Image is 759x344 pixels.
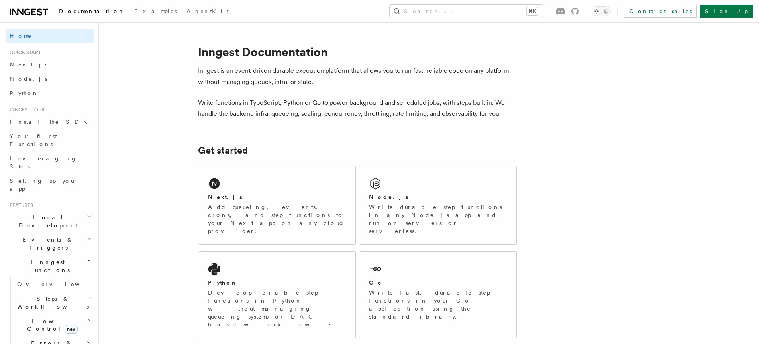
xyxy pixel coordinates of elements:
[182,2,233,21] a: AgentKit
[14,317,88,333] span: Flow Control
[208,279,237,287] h2: Python
[6,210,94,233] button: Local Development
[10,178,78,192] span: Setting up your app
[65,325,78,334] span: new
[14,277,94,291] a: Overview
[700,5,753,18] a: Sign Up
[10,119,92,125] span: Install the SDK
[369,193,408,201] h2: Node.js
[14,314,94,336] button: Flow Controlnew
[198,145,248,156] a: Get started
[198,166,356,245] a: Next.jsAdd queueing, events, crons, and step functions to your Next app on any cloud provider.
[6,258,86,274] span: Inngest Functions
[6,72,94,86] a: Node.js
[390,5,543,18] button: Search...⌘K
[59,8,125,14] span: Documentation
[6,174,94,196] a: Setting up your app
[6,29,94,43] a: Home
[359,251,517,338] a: GoWrite fast, durable step functions in your Go application using the standard library.
[6,236,87,252] span: Events & Triggers
[10,32,32,40] span: Home
[186,8,229,14] span: AgentKit
[14,295,89,311] span: Steps & Workflows
[198,251,356,338] a: PythonDevelop reliable step functions in Python without managing queueing systems or DAG based wo...
[198,65,517,88] p: Inngest is an event-driven durable execution platform that allows you to run fast, reliable code ...
[6,213,87,229] span: Local Development
[198,97,517,119] p: Write functions in TypeScript, Python or Go to power background and scheduled jobs, with steps bu...
[6,115,94,129] a: Install the SDK
[6,49,41,56] span: Quick start
[10,76,47,82] span: Node.js
[369,279,383,287] h2: Go
[592,6,611,16] button: Toggle dark mode
[10,90,39,96] span: Python
[134,8,177,14] span: Examples
[6,151,94,174] a: Leveraging Steps
[14,291,94,314] button: Steps & Workflows
[6,107,45,113] span: Inngest tour
[369,203,507,235] p: Write durable step functions in any Node.js app and run on servers or serverless.
[6,233,94,255] button: Events & Triggers
[54,2,129,22] a: Documentation
[359,166,517,245] a: Node.jsWrite durable step functions in any Node.js app and run on servers or serverless.
[624,5,697,18] a: Contact sales
[369,289,507,321] p: Write fast, durable step functions in your Go application using the standard library.
[198,45,517,59] h1: Inngest Documentation
[208,193,242,201] h2: Next.js
[17,281,99,287] span: Overview
[527,7,538,15] kbd: ⌘K
[6,202,33,209] span: Features
[6,129,94,151] a: Your first Functions
[208,289,346,328] p: Develop reliable step functions in Python without managing queueing systems or DAG based workflows.
[10,155,77,170] span: Leveraging Steps
[10,61,47,68] span: Next.js
[10,133,57,147] span: Your first Functions
[6,255,94,277] button: Inngest Functions
[6,57,94,72] a: Next.js
[208,203,346,235] p: Add queueing, events, crons, and step functions to your Next app on any cloud provider.
[129,2,182,21] a: Examples
[6,86,94,100] a: Python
